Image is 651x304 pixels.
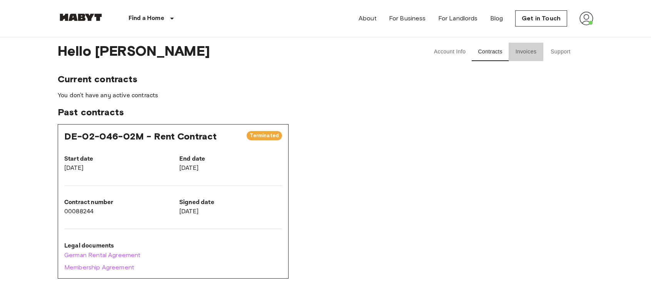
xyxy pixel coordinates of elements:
[64,263,282,272] a: Membership Agreement
[579,12,593,25] img: avatar
[58,91,593,100] p: You don't have any active contracts
[64,131,217,142] span: DE-02-046-02M - Rent Contract
[472,43,509,61] button: Contracts
[438,14,478,23] a: For Landlords
[58,43,406,61] span: Hello [PERSON_NAME]
[58,106,593,118] span: Past contracts
[515,10,567,27] a: Get in Touch
[64,207,167,216] p: 00088244
[509,43,543,61] button: Invoices
[179,198,282,207] p: Signed date
[428,43,472,61] button: Account Info
[359,14,377,23] a: About
[247,132,282,140] span: Terminated
[179,154,282,164] p: End date
[179,207,282,216] p: [DATE]
[64,164,167,173] p: [DATE]
[389,14,426,23] a: For Business
[129,14,164,23] p: Find a Home
[58,13,104,21] img: Habyt
[64,241,282,251] p: Legal documents
[64,251,282,260] a: German Rental Agreement
[58,73,593,85] span: Current contracts
[490,14,503,23] a: Blog
[64,154,167,164] p: Start date
[543,43,578,61] button: Support
[64,198,167,207] p: Contract number
[179,164,282,173] p: [DATE]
